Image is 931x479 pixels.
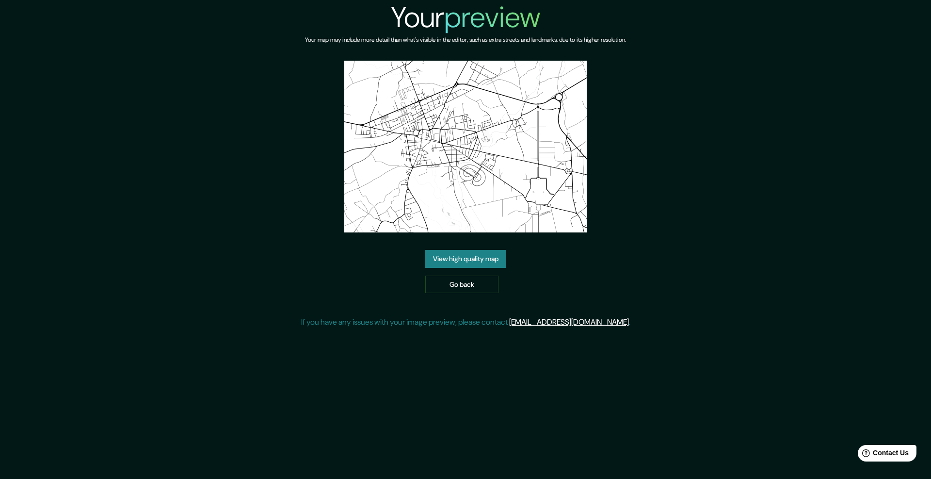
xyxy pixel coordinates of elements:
h6: Your map may include more detail than what's visible in the editor, such as extra streets and lan... [305,35,626,45]
img: created-map-preview [344,61,587,232]
a: View high quality map [425,250,506,268]
iframe: Help widget launcher [845,441,920,468]
p: If you have any issues with your image preview, please contact . [301,316,630,328]
a: Go back [425,276,498,294]
a: [EMAIL_ADDRESS][DOMAIN_NAME] [509,317,629,327]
